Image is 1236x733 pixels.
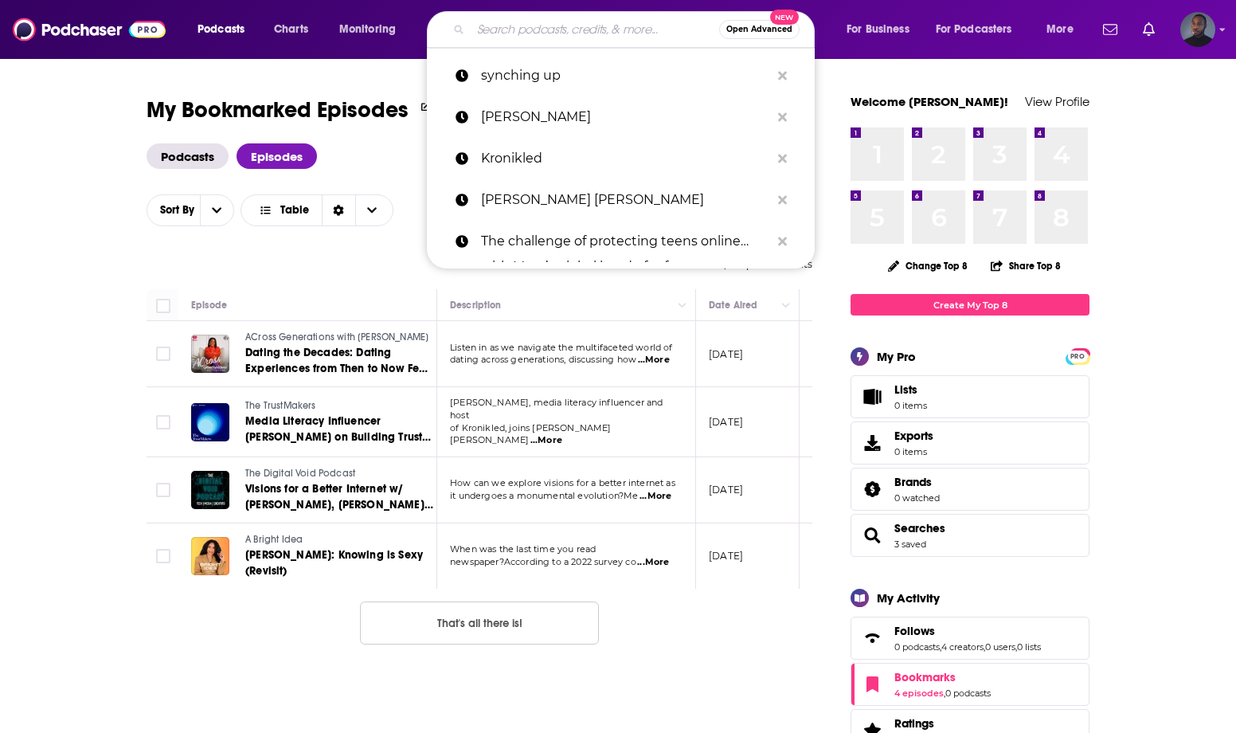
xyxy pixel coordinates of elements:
[245,482,433,543] span: Visions for a Better Internet w/ [PERSON_NAME], [PERSON_NAME], [PERSON_NAME], and [PERSON_NAME]
[856,432,888,454] span: Exports
[851,94,1008,109] a: Welcome [PERSON_NAME]!
[878,256,977,276] button: Change Top 8
[245,468,355,479] span: The Digital Void Podcast
[894,429,933,443] span: Exports
[941,641,984,653] a: 4 creators
[245,400,316,411] span: The TrustMakers
[856,673,888,696] a: Bookmarks
[1180,12,1215,47] span: Logged in as jarryd.boyd
[1068,350,1087,362] a: PRO
[894,670,956,684] span: Bookmarks
[245,548,423,578] span: [PERSON_NAME]: Knowing is Sexy (Revisit)
[147,143,229,169] a: Podcasts
[709,549,743,562] p: [DATE]
[245,414,431,460] span: Media Literacy Influencer [PERSON_NAME] on Building Trust Through Transparency
[191,296,227,315] div: Episode
[851,617,1089,660] span: Follows
[245,414,435,445] a: Media Literacy Influencer [PERSON_NAME] on Building Trust Through Transparency
[415,96,473,118] button: Export
[450,477,675,488] span: How can we explore visions for a better internet as
[1035,17,1093,42] button: open menu
[322,195,355,225] div: Sort Direction
[481,55,770,96] p: synching up
[1097,16,1124,43] a: Show notifications dropdown
[245,534,303,545] span: A Bright Idea
[894,382,927,397] span: Lists
[835,17,929,42] button: open menu
[339,18,396,41] span: Monitoring
[280,205,309,216] span: Table
[894,400,927,411] span: 0 items
[1136,16,1161,43] a: Show notifications dropdown
[481,221,770,262] p: The challenge of protecting teens online with Meta’s global head of safety
[427,138,815,179] a: Kronikled
[894,492,940,504] a: 0 watched
[894,670,991,684] a: Bookmarks
[481,138,770,179] p: Kronikled
[1015,641,1017,653] span: ,
[945,688,991,699] a: 0 podcasts
[877,349,916,364] div: My Pro
[894,688,944,699] a: 4 episodes
[360,602,599,645] button: Nothing here.
[673,296,692,316] button: Column Actions
[894,624,935,638] span: Follows
[877,590,940,606] div: My Activity
[1046,18,1074,41] span: More
[894,539,926,550] a: 3 saved
[851,468,1089,511] span: Brands
[847,18,909,41] span: For Business
[427,96,815,138] a: [PERSON_NAME]
[709,415,743,429] p: [DATE]
[450,397,663,421] span: [PERSON_NAME], media literacy influencer and host
[156,415,170,429] span: Toggle select row
[985,641,1015,653] a: 0 users
[851,421,1089,464] a: Exports
[241,194,393,226] button: Choose View
[530,434,562,447] span: ...More
[427,55,815,96] a: synching up
[894,475,932,489] span: Brands
[147,205,200,216] span: Sort By
[264,17,318,42] a: Charts
[851,663,1089,706] span: Bookmarks
[709,347,743,361] p: [DATE]
[450,490,639,501] span: it undergoes a monumental evolution?Me
[894,521,945,535] a: Searches
[894,446,933,457] span: 0 items
[450,556,636,567] span: newspaper?According to a 2022 survey co
[198,18,244,41] span: Podcasts
[13,14,166,45] img: Podchaser - Follow, Share and Rate Podcasts
[990,250,1062,281] button: Share Top 8
[245,331,428,343] span: ACross Generations with [PERSON_NAME]
[984,641,985,653] span: ,
[726,25,792,33] span: Open Advanced
[856,478,888,500] a: Brands
[245,547,435,579] a: [PERSON_NAME]: Knowing is Sexy (Revisit)
[1180,12,1215,47] button: Show profile menu
[237,143,317,169] a: Episodes
[245,399,435,414] a: The TrustMakers
[245,533,435,547] a: A Bright Idea
[856,386,888,408] span: Lists
[156,483,170,497] span: Toggle select row
[709,296,757,315] div: Date Aired
[186,17,265,42] button: open menu
[427,179,815,221] a: [PERSON_NAME] [PERSON_NAME]
[245,331,435,345] a: ACross Generations with [PERSON_NAME]
[709,483,743,496] p: [DATE]
[450,543,596,555] span: When was the last time you read
[274,18,308,41] span: Charts
[894,716,981,731] a: Ratings
[776,296,796,316] button: Column Actions
[245,345,435,377] a: Dating the Decades: Dating Experiences from Then to Now Feat. Ms. [PERSON_NAME] and [PERSON_NAME]
[156,347,170,361] span: Toggle select row
[770,10,799,25] span: New
[894,624,1041,638] a: Follows
[856,524,888,547] a: Searches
